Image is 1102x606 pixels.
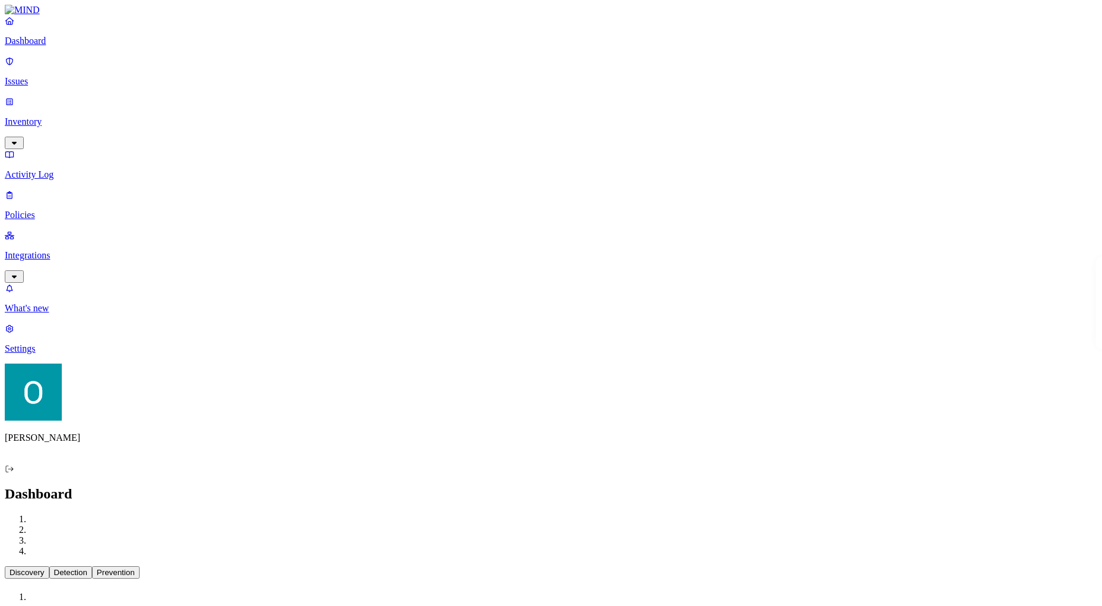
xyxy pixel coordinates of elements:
[5,5,40,15] img: MIND
[5,323,1097,354] a: Settings
[5,190,1097,220] a: Policies
[92,566,140,579] button: Prevention
[5,566,49,579] button: Discovery
[5,149,1097,180] a: Activity Log
[5,36,1097,46] p: Dashboard
[5,56,1097,87] a: Issues
[5,343,1097,354] p: Settings
[5,250,1097,261] p: Integrations
[5,303,1097,314] p: What's new
[5,15,1097,46] a: Dashboard
[49,566,92,579] button: Detection
[5,433,1097,443] p: [PERSON_NAME]
[5,76,1097,87] p: Issues
[5,210,1097,220] p: Policies
[5,169,1097,180] p: Activity Log
[5,486,1097,502] h2: Dashboard
[5,283,1097,314] a: What's new
[5,5,1097,15] a: MIND
[5,96,1097,147] a: Inventory
[5,364,62,421] img: Ofir Englard
[5,230,1097,281] a: Integrations
[5,116,1097,127] p: Inventory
